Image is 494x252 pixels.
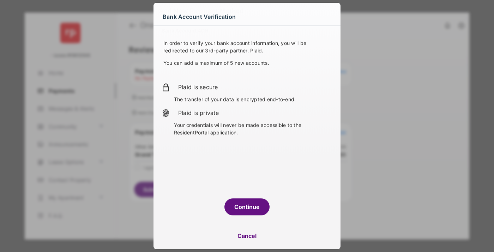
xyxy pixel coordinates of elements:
[174,122,332,136] p: Your credentials will never be made accessible to the ResidentPortal application.
[163,11,236,23] span: Bank Account Verification
[178,83,332,92] h2: Plaid is secure
[174,96,332,103] p: The transfer of your data is encrypted end-to-end.
[163,40,331,54] p: In order to verify your bank account information, you will be redirected to our 3rd-party partner...
[224,198,270,215] button: Continue
[163,59,331,67] p: You can add a maximum of 5 new accounts.
[178,109,332,117] h2: Plaid is private
[153,227,341,244] button: Cancel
